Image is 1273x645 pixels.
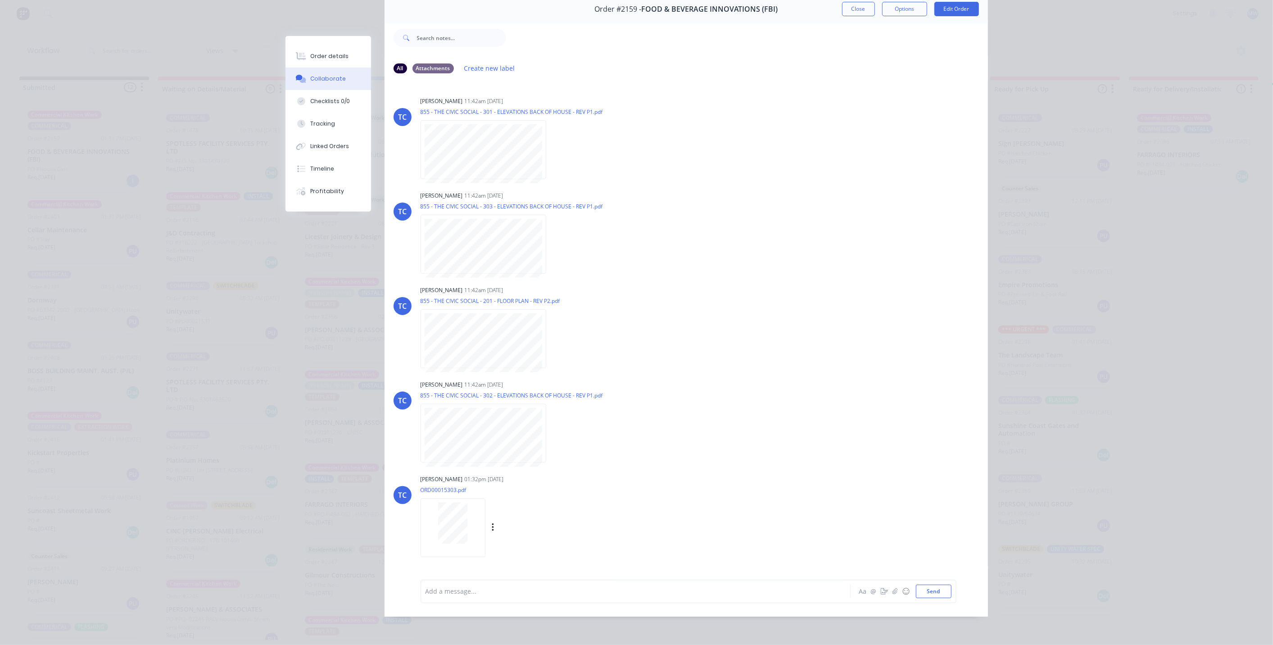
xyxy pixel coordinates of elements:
p: ORD00015303.pdf [421,486,586,494]
button: Profitability [285,180,371,203]
div: TC [398,206,407,217]
div: Collaborate [310,75,346,83]
p: 855 - THE CIVIC SOCIAL - 303 - ELEVATIONS BACK OF HOUSE - REV P1.pdf [421,203,603,210]
button: Edit Order [934,2,979,16]
button: Aa [857,586,868,597]
div: TC [398,112,407,122]
button: Linked Orders [285,135,371,158]
div: TC [398,490,407,501]
button: @ [868,586,879,597]
div: [PERSON_NAME] [421,192,463,200]
input: Search notes... [417,29,506,47]
p: 855 - THE CIVIC SOCIAL - 201 - FLOOR PLAN - REV P2.pdf [421,297,560,305]
button: Send [916,585,951,598]
div: Checklists 0/0 [310,97,350,105]
div: Linked Orders [310,142,349,150]
button: Tracking [285,113,371,135]
div: [PERSON_NAME] [421,381,463,389]
div: 11:42am [DATE] [465,381,503,389]
button: Collaborate [285,68,371,90]
div: Tracking [310,120,335,128]
div: TC [398,395,407,406]
div: TC [398,301,407,311]
div: Attachments [412,63,454,73]
button: ☺ [901,586,911,597]
div: 01:32pm [DATE] [465,475,504,483]
div: [PERSON_NAME] [421,97,463,105]
button: Options [882,2,927,16]
div: All [394,63,407,73]
div: 11:42am [DATE] [465,192,503,200]
div: [PERSON_NAME] [421,475,463,483]
p: 855 - THE CIVIC SOCIAL - 302 - ELEVATIONS BACK OF HOUSE - REV P1.pdf [421,392,603,399]
div: 11:42am [DATE] [465,97,503,105]
div: 11:42am [DATE] [465,286,503,294]
button: Close [842,2,875,16]
button: Timeline [285,158,371,180]
div: [PERSON_NAME] [421,286,463,294]
p: 855 - THE CIVIC SOCIAL - 301 - ELEVATIONS BACK OF HOUSE - REV P1.pdf [421,108,603,116]
div: Order details [310,52,349,60]
button: Checklists 0/0 [285,90,371,113]
div: Profitability [310,187,344,195]
button: Order details [285,45,371,68]
button: Create new label [459,62,520,74]
span: Order #2159 - [594,5,641,14]
span: FOOD & BEVERAGE INNOVATIONS (FBI) [641,5,778,14]
div: Timeline [310,165,334,173]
